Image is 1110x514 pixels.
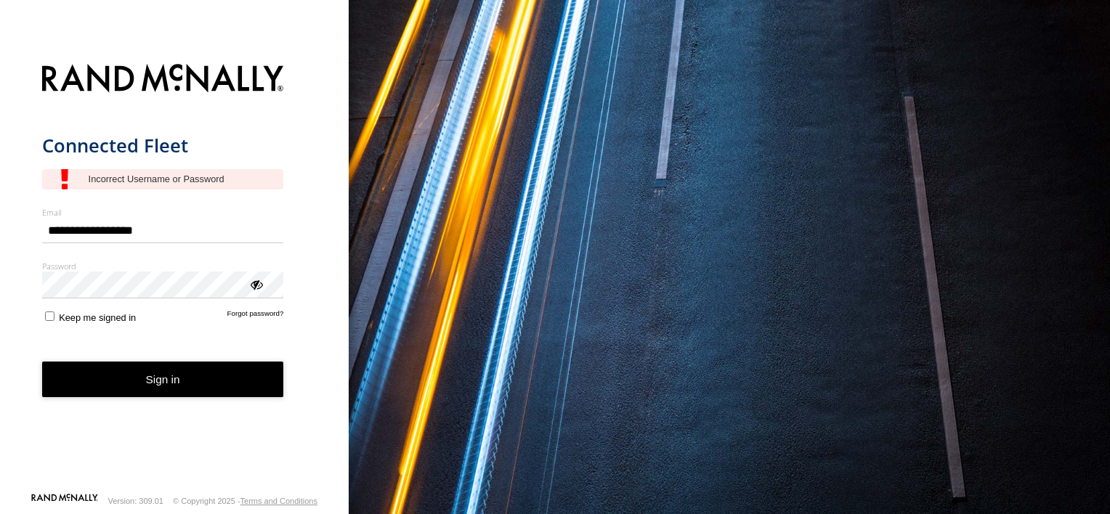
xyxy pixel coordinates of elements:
a: Visit our Website [31,494,98,508]
button: Sign in [42,362,284,397]
a: Terms and Conditions [240,497,317,505]
form: main [42,55,307,492]
label: Password [42,261,284,272]
input: Keep me signed in [45,311,54,321]
span: Keep me signed in [59,312,136,323]
h1: Connected Fleet [42,134,284,158]
a: Forgot password? [227,309,284,323]
label: Email [42,207,284,218]
div: ViewPassword [248,277,263,291]
div: © Copyright 2025 - [173,497,317,505]
img: Rand McNally [42,61,284,98]
div: Version: 309.01 [108,497,163,505]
